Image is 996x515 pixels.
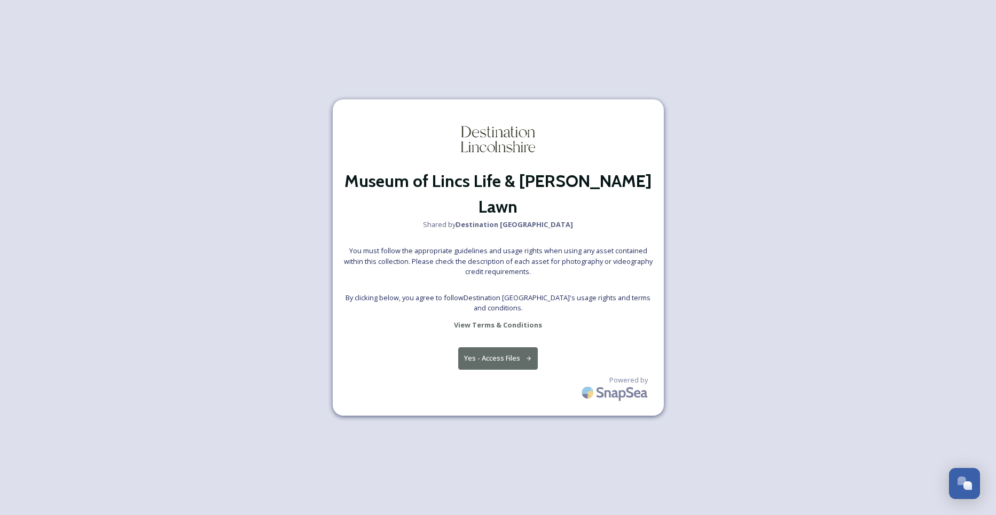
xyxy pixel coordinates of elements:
[609,375,648,385] span: Powered by
[454,320,542,330] strong: View Terms & Conditions
[423,220,573,230] span: Shared by
[458,347,538,369] button: Yes - Access Files
[343,168,653,220] h2: Museum of Lincs Life & [PERSON_NAME] Lawn
[343,293,653,313] span: By clicking below, you agree to follow Destination [GEOGRAPHIC_DATA] 's usage rights and terms an...
[343,246,653,277] span: You must follow the appropriate guidelines and usage rights when using any asset contained within...
[578,380,653,405] img: SnapSea Logo
[456,220,573,229] strong: Destination [GEOGRAPHIC_DATA]
[445,110,552,168] img: DESTINATION-LINCOLNSHIRE-%EF%BF%BD-Charcoal_RGB_MASTER-LOGO.webp
[949,468,980,499] button: Open Chat
[454,318,542,331] a: View Terms & Conditions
